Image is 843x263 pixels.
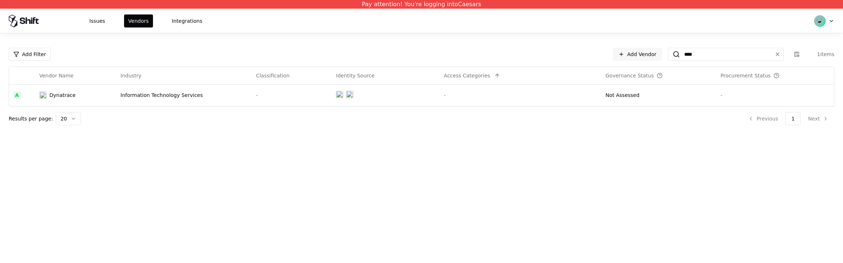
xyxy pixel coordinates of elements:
[120,92,247,99] div: Information Technology Services
[13,92,21,99] div: A
[124,14,153,27] button: Vendors
[336,72,374,79] div: Identity Source
[605,92,639,99] div: Not Assessed
[444,92,597,99] div: -
[9,115,53,122] p: Results per page:
[720,72,771,79] div: Procurement Status
[336,91,343,98] img: entra.microsoft.com
[85,14,110,27] button: Issues
[39,72,74,79] div: Vendor Name
[785,112,801,125] button: 1
[742,112,834,125] nav: pagination
[256,72,290,79] div: Classification
[120,72,141,79] div: Industry
[50,92,76,99] div: Dynatrace
[9,48,51,61] button: Add Filter
[444,72,490,79] div: Access Categories
[167,14,207,27] button: Integrations
[39,92,47,99] img: Dynatrace
[346,91,353,98] img: okta.com
[720,92,830,99] div: -
[805,51,834,58] div: 1 items
[256,92,327,99] div: -
[605,72,654,79] div: Governance Status
[613,48,662,61] a: Add Vendor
